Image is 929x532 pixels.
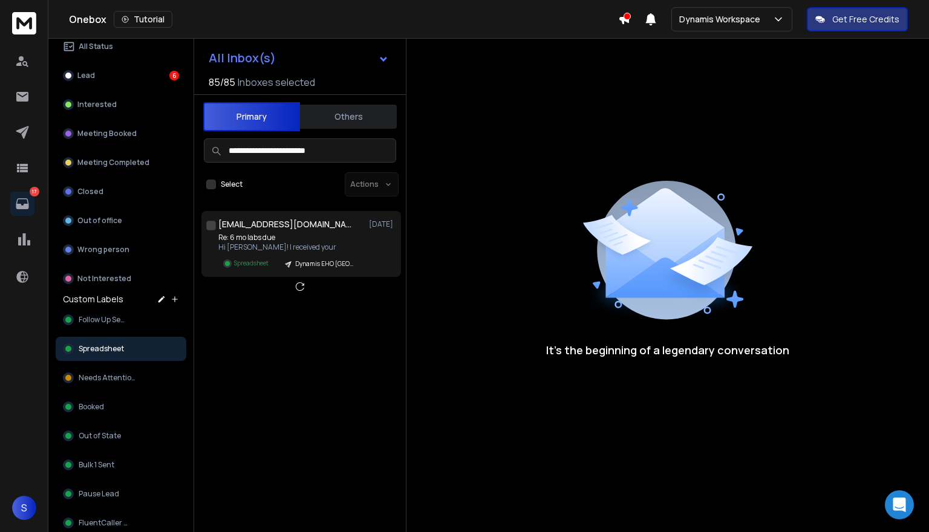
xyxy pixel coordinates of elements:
button: Booked [56,395,186,419]
button: S [12,496,36,520]
p: Not Interested [77,274,131,284]
span: Bulk 1 Sent [79,460,114,470]
button: Meeting Booked [56,122,186,146]
span: Follow Up Sent [79,315,128,325]
div: Open Intercom Messenger [885,490,914,519]
p: Meeting Completed [77,158,149,167]
button: Spreadsheet [56,337,186,361]
button: Bulk 1 Sent [56,453,186,477]
p: [DATE] [369,219,396,229]
button: Out of office [56,209,186,233]
p: 17 [30,187,39,196]
h3: Inboxes selected [238,75,315,89]
div: Onebox [69,11,618,28]
span: Pause Lead [79,489,119,499]
p: Dynamis EHO [GEOGRAPHIC_DATA]-[GEOGRAPHIC_DATA]-[GEOGRAPHIC_DATA]-OK ALL ESPS Pre-Warmed [295,259,353,268]
button: Interested [56,92,186,117]
p: Out of office [77,216,122,225]
div: 6 [169,71,179,80]
h3: Custom Labels [63,293,123,305]
p: Lead [77,71,95,80]
button: Primary [203,102,300,131]
button: Not Interested [56,267,186,291]
button: Wrong person [56,238,186,262]
h1: All Inbox(s) [209,52,276,64]
button: Others [300,103,397,130]
p: Meeting Booked [77,129,137,138]
p: Dynamis Workspace [679,13,765,25]
p: Get Free Credits [832,13,899,25]
button: Follow Up Sent [56,308,186,332]
label: Select [221,180,243,189]
p: It’s the beginning of a legendary conversation [546,342,789,358]
button: Get Free Credits [807,7,908,31]
button: Tutorial [114,11,172,28]
button: Meeting Completed [56,151,186,175]
button: Out of State [56,424,186,448]
span: Out of State [79,431,121,441]
span: Needs Attention [79,373,135,383]
button: All Inbox(s) [199,46,399,70]
button: Closed [56,180,186,204]
p: Hi [PERSON_NAME]! I received your [218,242,360,252]
h1: [EMAIL_ADDRESS][DOMAIN_NAME] [218,218,351,230]
button: Pause Lead [56,482,186,506]
p: Wrong person [77,245,129,255]
span: FluentCaller AI [79,518,131,528]
a: 17 [10,192,34,216]
button: Needs Attention [56,366,186,390]
p: Interested [77,100,117,109]
span: 85 / 85 [209,75,235,89]
p: All Status [79,42,113,51]
button: All Status [56,34,186,59]
p: Closed [77,187,103,196]
span: Booked [79,402,104,412]
button: Lead6 [56,63,186,88]
p: Spreadsheet [234,259,269,268]
span: Spreadsheet [79,344,124,354]
p: Re: 6 mo labs due [218,233,360,242]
